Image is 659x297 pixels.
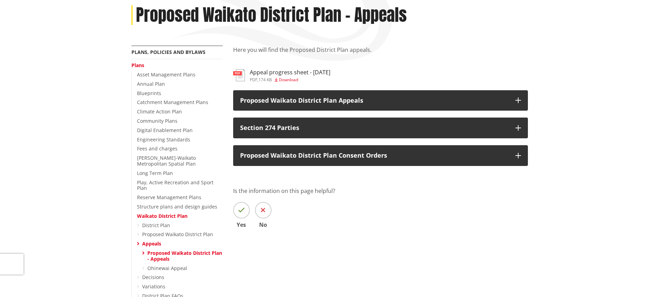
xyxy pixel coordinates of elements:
span: Download [279,77,298,83]
p: Proposed Waikato District Plan Consent Orders [240,152,509,159]
a: Plans [131,62,144,68]
a: [PERSON_NAME]-Waikato Metropolitan Spatial Plan [137,155,196,167]
a: Play, Active Recreation and Sport Plan [137,179,213,192]
button: Section 274 Parties [233,118,528,138]
span: 174 KB [258,77,272,83]
a: District Plan [142,222,170,229]
a: Ohinewai Appeal [147,265,187,271]
button: Proposed Waikato District Plan Appeals [233,90,528,111]
a: Waikato District Plan [137,213,187,219]
span: pdf [250,77,257,83]
a: Proposed Waikato District Plan - Appeals [147,250,222,262]
a: Long Term Plan [137,170,173,176]
a: Proposed Waikato District Plan [142,231,213,238]
a: Catchment Management Plans [137,99,208,105]
a: Structure plans and design guides [137,203,217,210]
a: Reserve Management Plans [137,194,201,201]
span: Yes [233,222,250,228]
a: Decisions [142,274,164,280]
a: Appeals [142,240,161,247]
button: Proposed Waikato District Plan Consent Orders [233,145,528,166]
a: Variations [142,283,165,290]
a: Climate Action Plan [137,108,182,115]
a: Community Plans [137,118,177,124]
p: Is the information on this page helpful? [233,187,528,195]
a: Engineering Standards [137,136,190,143]
a: Annual Plan [137,81,165,87]
div: , [250,78,330,82]
a: Plans, policies and bylaws [131,49,205,55]
a: Asset Management Plans [137,71,195,78]
h3: Appeal progress sheet - [DATE] [250,69,330,76]
a: Blueprints [137,90,161,96]
p: Section 274 Parties [240,124,509,131]
iframe: Messenger Launcher [627,268,652,293]
img: document-pdf.svg [233,69,245,81]
p: Here you will find the Proposed District Plan appeals. [233,46,528,62]
a: Appeal progress sheet - [DATE] pdf,174 KB Download [233,69,330,82]
p: Proposed Waikato District Plan Appeals [240,97,509,104]
h1: Proposed Waikato District Plan - Appeals [136,5,407,25]
a: Fees and charges [137,145,177,152]
span: No [255,222,272,228]
a: Digital Enablement Plan [137,127,193,133]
